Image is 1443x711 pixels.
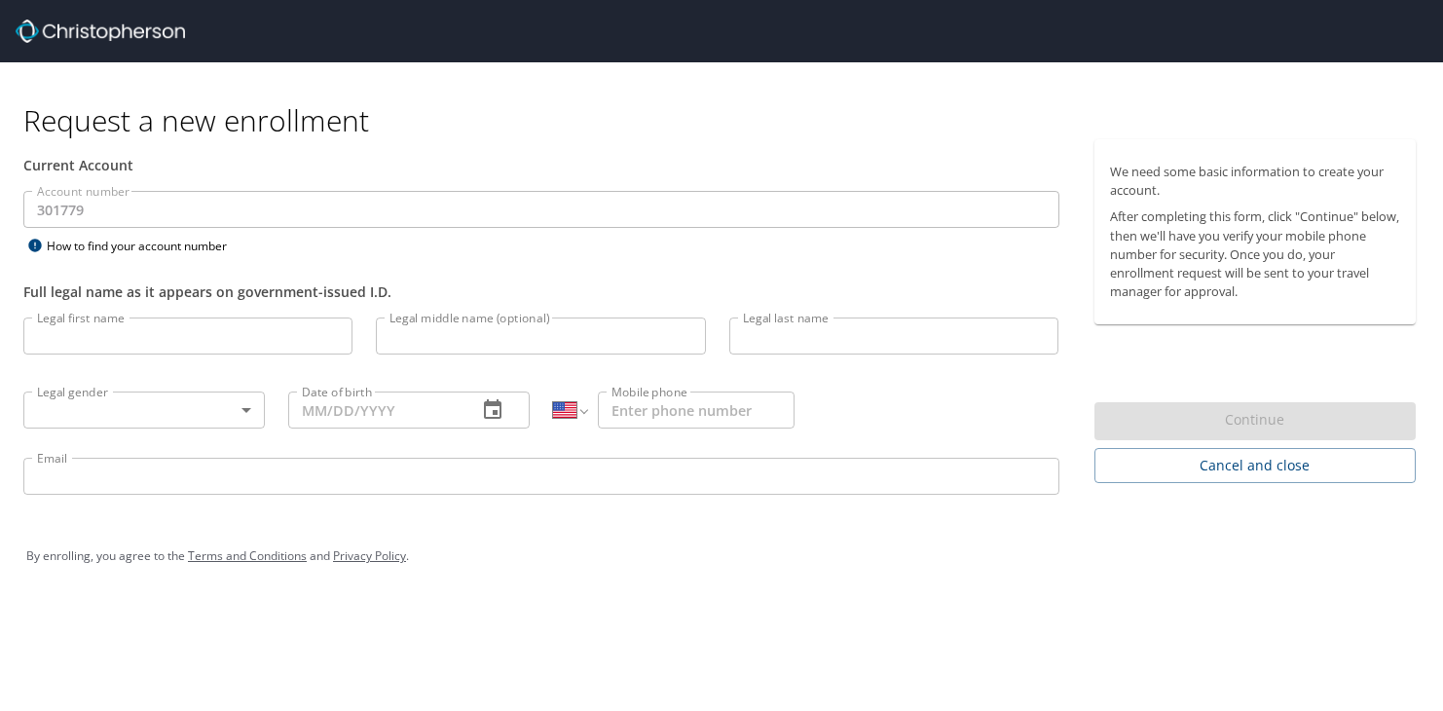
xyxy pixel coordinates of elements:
input: Enter phone number [598,392,795,429]
p: After completing this form, click "Continue" below, then we'll have you verify your mobile phone ... [1110,207,1401,301]
img: cbt logo [16,19,185,43]
p: We need some basic information to create your account. [1110,163,1401,200]
div: By enrolling, you agree to the and . [26,532,1417,580]
input: MM/DD/YYYY [288,392,462,429]
div: Current Account [23,155,1059,175]
a: Privacy Policy [333,547,406,564]
div: Full legal name as it appears on government-issued I.D. [23,281,1059,302]
a: Terms and Conditions [188,547,307,564]
div: ​ [23,392,265,429]
span: Cancel and close [1110,454,1401,478]
div: How to find your account number [23,234,267,258]
h1: Request a new enrollment [23,101,1431,139]
button: Cancel and close [1094,448,1417,484]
